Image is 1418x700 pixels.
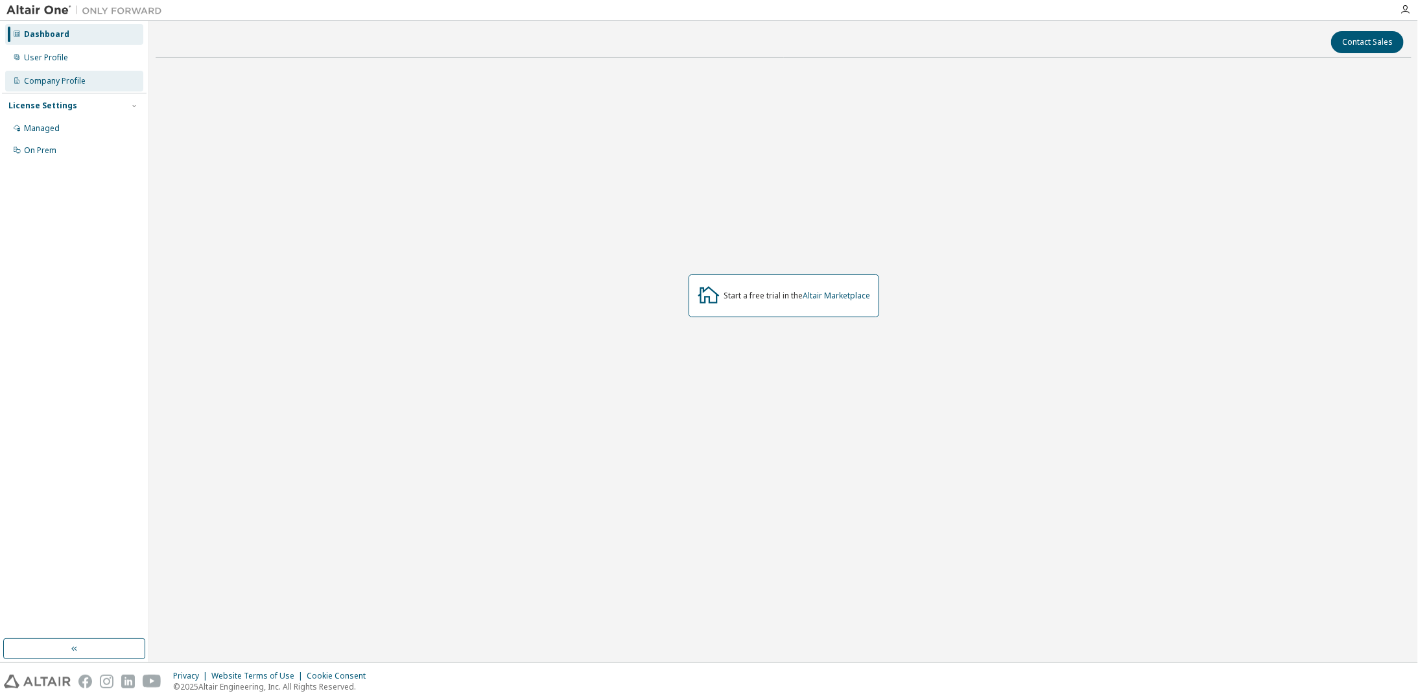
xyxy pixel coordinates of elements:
[24,123,60,134] div: Managed
[143,675,161,688] img: youtube.svg
[307,671,373,681] div: Cookie Consent
[173,681,373,692] p: © 2025 Altair Engineering, Inc. All Rights Reserved.
[8,101,77,111] div: License Settings
[24,29,69,40] div: Dashboard
[211,671,307,681] div: Website Terms of Use
[1331,31,1404,53] button: Contact Sales
[78,675,92,688] img: facebook.svg
[173,671,211,681] div: Privacy
[803,290,871,301] a: Altair Marketplace
[121,675,135,688] img: linkedin.svg
[4,675,71,688] img: altair_logo.svg
[6,4,169,17] img: Altair One
[24,53,68,63] div: User Profile
[24,76,86,86] div: Company Profile
[24,145,56,156] div: On Prem
[724,291,871,301] div: Start a free trial in the
[100,675,113,688] img: instagram.svg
